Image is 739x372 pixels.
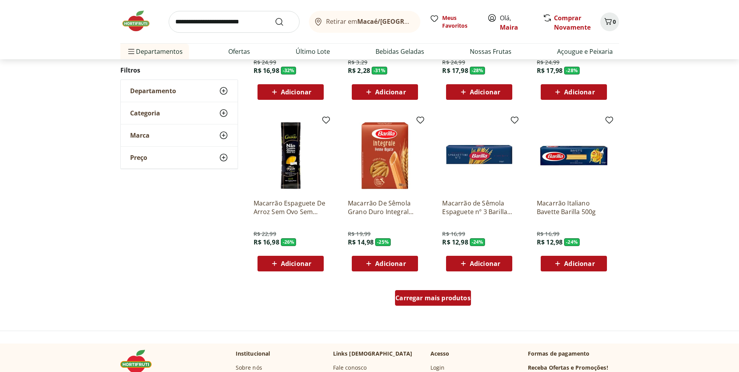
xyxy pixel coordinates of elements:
[613,18,616,25] span: 0
[254,119,328,193] img: Macarrão Espaguete De Arroz Sem Ovo Sem Glúten Casarão - 500G
[537,238,563,246] span: R$ 12,98
[281,238,296,246] span: - 26 %
[348,199,422,216] a: Macarrão De Sêmola Grano Duro Integral Penne Rigate Barilla Caixa 500G
[281,67,296,74] span: - 32 %
[442,230,465,238] span: R$ 16,99
[537,230,559,238] span: R$ 16,99
[130,87,176,95] span: Departamento
[121,80,238,102] button: Departamento
[120,9,159,33] img: Hortifruti
[564,89,594,95] span: Adicionar
[557,47,613,56] a: Açougue e Peixaria
[281,260,311,267] span: Adicionar
[275,17,293,27] button: Submit Search
[528,364,608,372] h3: Receba Ofertas e Promoções!
[600,12,619,31] button: Carrinho
[254,58,276,66] span: R$ 24,99
[537,58,559,66] span: R$ 24,99
[120,62,238,78] h2: Filtros
[254,238,279,246] span: R$ 16,98
[442,238,468,246] span: R$ 12,98
[333,364,367,372] a: Fale conosco
[127,42,183,61] span: Departamentos
[254,66,279,75] span: R$ 16,98
[470,260,500,267] span: Adicionar
[470,67,485,74] span: - 28 %
[375,89,406,95] span: Adicionar
[236,364,262,372] a: Sobre nós
[442,58,465,66] span: R$ 24,99
[470,47,511,56] a: Nossas Frutas
[130,131,150,139] span: Marca
[348,58,367,66] span: R$ 3,29
[537,119,611,193] img: Macarrão Italiano Bavette Barilla 500g
[348,119,422,193] img: Macarrão De Sêmola Grano Duro Integral Penne Rigate Barilla Caixa 500G
[564,260,594,267] span: Adicionar
[372,67,387,74] span: - 31 %
[127,42,136,61] button: Menu
[296,47,330,56] a: Último Lote
[446,84,512,100] button: Adicionar
[169,11,300,33] input: search
[130,154,147,161] span: Preço
[442,66,468,75] span: R$ 17,98
[430,14,478,30] a: Meus Favoritos
[470,238,485,246] span: - 24 %
[375,260,406,267] span: Adicionar
[395,290,471,309] a: Carregar mais produtos
[430,350,450,358] p: Acesso
[537,66,563,75] span: R$ 17,98
[537,199,611,216] a: Macarrão Italiano Bavette Barilla 500g
[376,47,424,56] a: Bebidas Geladas
[470,89,500,95] span: Adicionar
[564,67,580,74] span: - 28 %
[121,147,238,168] button: Preço
[333,350,413,358] p: Links [DEMOGRAPHIC_DATA]
[446,256,512,271] button: Adicionar
[254,230,276,238] span: R$ 22,99
[554,14,591,32] a: Comprar Novamente
[564,238,580,246] span: - 24 %
[375,238,391,246] span: - 25 %
[254,199,328,216] a: Macarrão Espaguete De Arroz Sem Ovo Sem Glúten Casarão - 500G
[121,102,238,124] button: Categoria
[348,66,370,75] span: R$ 2,28
[357,17,444,26] b: Macaé/[GEOGRAPHIC_DATA]
[500,13,534,32] span: Olá,
[281,89,311,95] span: Adicionar
[430,364,445,372] a: Login
[352,256,418,271] button: Adicionar
[236,350,270,358] p: Institucional
[528,350,619,358] p: Formas de pagamento
[130,109,160,117] span: Categoria
[258,84,324,100] button: Adicionar
[442,14,478,30] span: Meus Favoritos
[395,295,471,301] span: Carregar mais produtos
[348,238,374,246] span: R$ 14,98
[500,23,518,32] a: Maira
[326,18,412,25] span: Retirar em
[541,256,607,271] button: Adicionar
[442,199,516,216] a: Macarrão de Sêmola Espaguete nº 3 Barilla 500g
[121,124,238,146] button: Marca
[348,230,370,238] span: R$ 19,99
[442,119,516,193] img: Macarrão de Sêmola Espaguete nº 3 Barilla 500g
[228,47,250,56] a: Ofertas
[309,11,420,33] button: Retirar emMacaé/[GEOGRAPHIC_DATA]
[352,84,418,100] button: Adicionar
[541,84,607,100] button: Adicionar
[258,256,324,271] button: Adicionar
